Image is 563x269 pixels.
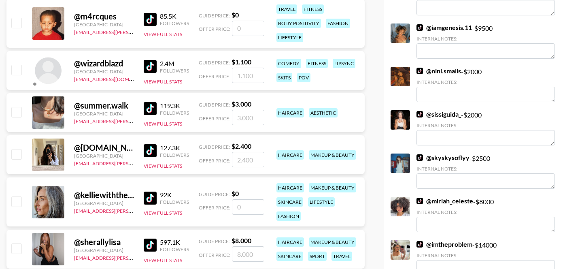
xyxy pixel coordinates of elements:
div: @ m4rcques [74,11,134,21]
div: haircare [276,183,304,192]
div: - $ 2500 [416,154,555,189]
input: 8.000 [232,246,264,262]
div: @ kelliewiththesilverhair [74,190,134,200]
div: 2.4M [160,60,189,68]
img: TikTok [144,239,157,252]
div: - $ 8000 [416,197,555,232]
a: [EMAIL_ADDRESS][PERSON_NAME][DOMAIN_NAME] [74,253,194,261]
span: Offer Price: [199,73,230,79]
button: View Full Stats [144,121,182,127]
input: 1.100 [232,68,264,83]
a: @skyskysoflyy [416,154,470,162]
div: sport [308,252,327,261]
strong: $ 8.000 [232,237,251,244]
a: @iamgenesis.11 [416,23,472,32]
div: 92K [160,191,189,199]
div: 127.3K [160,144,189,152]
a: @miriah_celeste [416,197,473,205]
div: [GEOGRAPHIC_DATA] [74,247,134,253]
div: [GEOGRAPHIC_DATA] [74,200,134,206]
div: Followers [160,110,189,116]
div: body positivity [276,19,321,28]
input: 2.400 [232,152,264,167]
strong: $ 0 [232,190,239,197]
a: [EMAIL_ADDRESS][PERSON_NAME][DOMAIN_NAME] [74,159,194,167]
a: @sissiguida_ [416,110,461,118]
img: TikTok [416,241,423,248]
div: makeup & beauty [309,237,356,247]
div: skincare [276,197,303,207]
div: aesthetic [309,108,338,117]
img: TikTok [416,198,423,204]
div: fitness [302,4,324,14]
button: View Full Stats [144,31,182,37]
span: Guide Price: [199,191,230,197]
div: skincare [276,252,303,261]
div: Internal Notes: [416,36,555,42]
div: Internal Notes: [416,166,555,172]
span: Offer Price: [199,252,230,258]
div: travel [276,4,297,14]
div: lipsync [333,59,355,68]
div: @ summer.walk [74,100,134,111]
a: @nini.smalls [416,67,461,75]
strong: $ 1.100 [232,58,251,66]
div: [GEOGRAPHIC_DATA] [74,153,134,159]
div: lifestyle [276,33,303,42]
div: haircare [276,108,304,117]
span: Offer Price: [199,115,230,122]
button: View Full Stats [144,210,182,216]
div: haircare [276,150,304,160]
div: [GEOGRAPHIC_DATA] [74,68,134,75]
span: Guide Price: [199,60,230,66]
div: pov [297,73,310,82]
span: Guide Price: [199,144,230,150]
div: @ [DOMAIN_NAME] [74,143,134,153]
div: fashion [326,19,350,28]
div: [GEOGRAPHIC_DATA] [74,111,134,117]
strong: $ 0 [232,11,239,19]
div: Followers [160,152,189,158]
div: @ sherallylisa [74,237,134,247]
span: Guide Price: [199,102,230,108]
div: Followers [160,20,189,26]
div: Internal Notes: [416,209,555,215]
img: TikTok [144,144,157,157]
a: [EMAIL_ADDRESS][PERSON_NAME][DOMAIN_NAME] [74,206,194,214]
img: TikTok [416,111,423,117]
span: Offer Price: [199,26,230,32]
a: @imtheproblem [416,240,472,248]
strong: $ 2.400 [232,142,251,150]
input: 3.000 [232,110,264,125]
div: makeup & beauty [309,150,356,160]
input: 0 [232,21,264,36]
div: - $ 2000 [416,67,555,102]
div: Followers [160,68,189,74]
div: [GEOGRAPHIC_DATA] [74,21,134,28]
div: 597.1K [160,238,189,246]
img: TikTok [144,13,157,26]
div: comedy [276,59,301,68]
div: haircare [276,237,304,247]
button: View Full Stats [144,257,182,263]
div: Followers [160,199,189,205]
div: makeup & beauty [309,183,356,192]
a: [EMAIL_ADDRESS][PERSON_NAME][DOMAIN_NAME] [74,117,194,124]
div: Internal Notes: [416,252,555,258]
strong: $ 3.000 [232,100,251,108]
span: Guide Price: [199,13,230,19]
div: @ wizardblazd [74,58,134,68]
a: [EMAIL_ADDRESS][PERSON_NAME][DOMAIN_NAME] [74,28,194,35]
div: - $ 2000 [416,110,555,145]
input: 0 [232,199,264,215]
img: TikTok [144,102,157,115]
div: skits [276,73,292,82]
a: [EMAIL_ADDRESS][DOMAIN_NAME] [74,75,155,82]
div: travel [331,252,352,261]
div: Internal Notes: [416,79,555,85]
div: lifestyle [308,197,335,207]
div: Internal Notes: [416,122,555,128]
span: Guide Price: [199,238,230,244]
img: TikTok [144,192,157,205]
img: TikTok [416,68,423,74]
